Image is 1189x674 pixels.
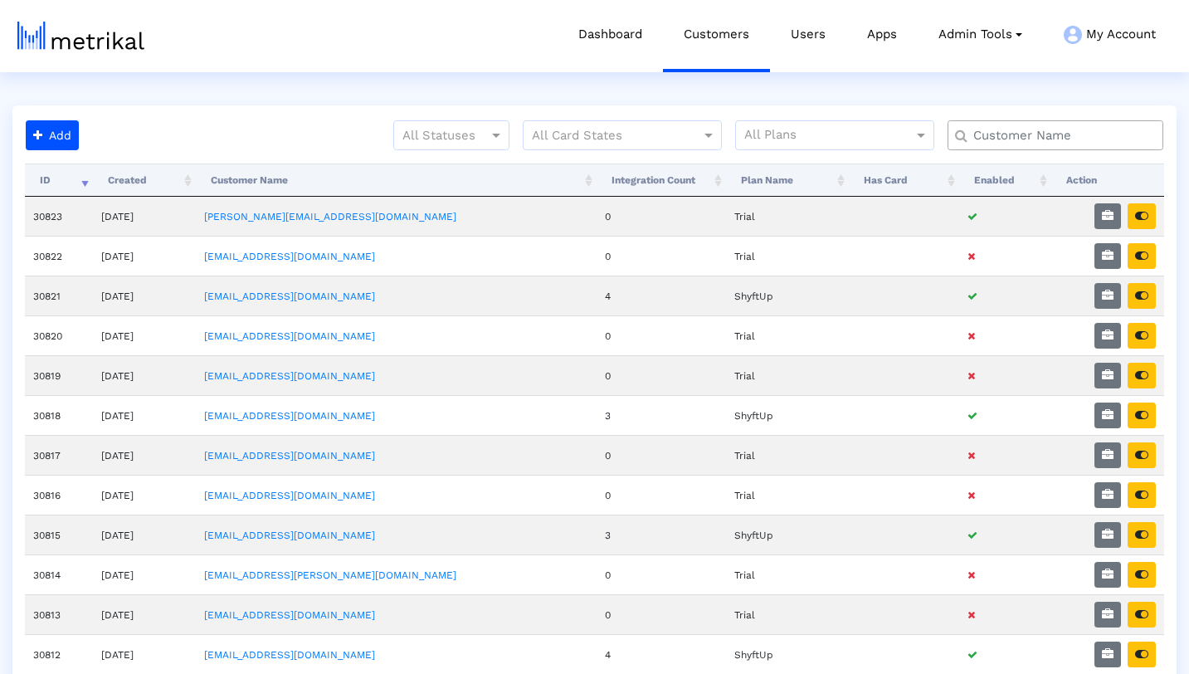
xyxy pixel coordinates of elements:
td: [DATE] [93,395,196,435]
td: 4 [597,276,726,315]
th: Integration Count: activate to sort column ascending [597,164,726,197]
td: 30820 [25,315,93,355]
td: 30814 [25,554,93,594]
td: Trial [726,594,849,634]
a: [EMAIL_ADDRESS][DOMAIN_NAME] [204,291,375,302]
th: Customer Name: activate to sort column ascending [196,164,597,197]
a: [EMAIL_ADDRESS][DOMAIN_NAME] [204,609,375,621]
td: 3 [597,395,726,435]
td: 0 [597,435,726,475]
th: ID: activate to sort column ascending [25,164,93,197]
th: Action [1051,164,1164,197]
a: [EMAIL_ADDRESS][DOMAIN_NAME] [204,490,375,501]
td: [DATE] [93,435,196,475]
th: Created: activate to sort column ascending [93,164,196,197]
img: metrical-logo-light.png [17,22,144,50]
td: 3 [597,515,726,554]
td: Trial [726,197,849,236]
img: my-account-menu-icon.png [1064,26,1082,44]
a: [EMAIL_ADDRESS][DOMAIN_NAME] [204,649,375,661]
a: [EMAIL_ADDRESS][DOMAIN_NAME] [204,410,375,422]
td: 30818 [25,395,93,435]
td: [DATE] [93,276,196,315]
td: Trial [726,435,849,475]
td: [DATE] [93,236,196,276]
td: 0 [597,475,726,515]
td: ShyftUp [726,634,849,674]
td: [DATE] [93,515,196,554]
th: Plan Name: activate to sort column ascending [726,164,849,197]
a: [EMAIL_ADDRESS][DOMAIN_NAME] [204,530,375,541]
td: 30813 [25,594,93,634]
a: [EMAIL_ADDRESS][DOMAIN_NAME] [204,251,375,262]
td: 30819 [25,355,93,395]
td: 30816 [25,475,93,515]
td: ShyftUp [726,395,849,435]
td: 30822 [25,236,93,276]
td: Trial [726,236,849,276]
button: Add [26,120,79,150]
td: [DATE] [93,475,196,515]
td: ShyftUp [726,276,849,315]
th: Enabled: activate to sort column ascending [959,164,1051,197]
td: Trial [726,315,849,355]
td: [DATE] [93,315,196,355]
input: All Plans [744,125,916,147]
td: Trial [726,475,849,515]
td: 30817 [25,435,93,475]
td: [DATE] [93,594,196,634]
input: All Card States [532,125,683,147]
td: [DATE] [93,554,196,594]
td: 30823 [25,197,93,236]
td: ShyftUp [726,515,849,554]
td: 0 [597,315,726,355]
a: [PERSON_NAME][EMAIL_ADDRESS][DOMAIN_NAME] [204,211,456,222]
a: [EMAIL_ADDRESS][DOMAIN_NAME] [204,330,375,342]
td: Trial [726,355,849,395]
td: 30812 [25,634,93,674]
input: Customer Name [962,127,1157,144]
th: Has Card: activate to sort column ascending [849,164,959,197]
td: [DATE] [93,197,196,236]
a: [EMAIL_ADDRESS][DOMAIN_NAME] [204,450,375,462]
td: 0 [597,554,726,594]
td: 0 [597,197,726,236]
td: [DATE] [93,634,196,674]
td: [DATE] [93,355,196,395]
td: 30821 [25,276,93,315]
td: 0 [597,355,726,395]
td: 30815 [25,515,93,554]
td: 0 [597,236,726,276]
td: Trial [726,554,849,594]
a: [EMAIL_ADDRESS][PERSON_NAME][DOMAIN_NAME] [204,569,456,581]
a: [EMAIL_ADDRESS][DOMAIN_NAME] [204,370,375,382]
td: 0 [597,594,726,634]
td: 4 [597,634,726,674]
